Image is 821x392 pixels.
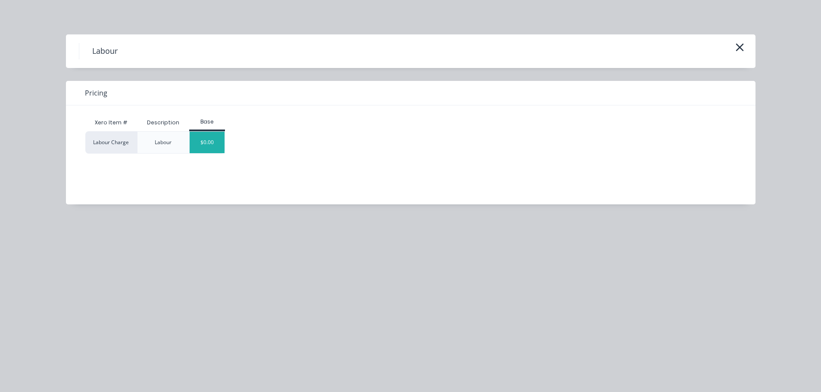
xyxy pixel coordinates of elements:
h4: Labour [79,43,131,59]
div: Description [140,112,186,133]
div: Xero Item # [85,114,137,131]
div: Labour [155,139,172,146]
div: Labour Charge [85,131,137,154]
span: Pricing [85,88,107,98]
div: $0.00 [190,132,225,153]
div: Base [189,118,225,126]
